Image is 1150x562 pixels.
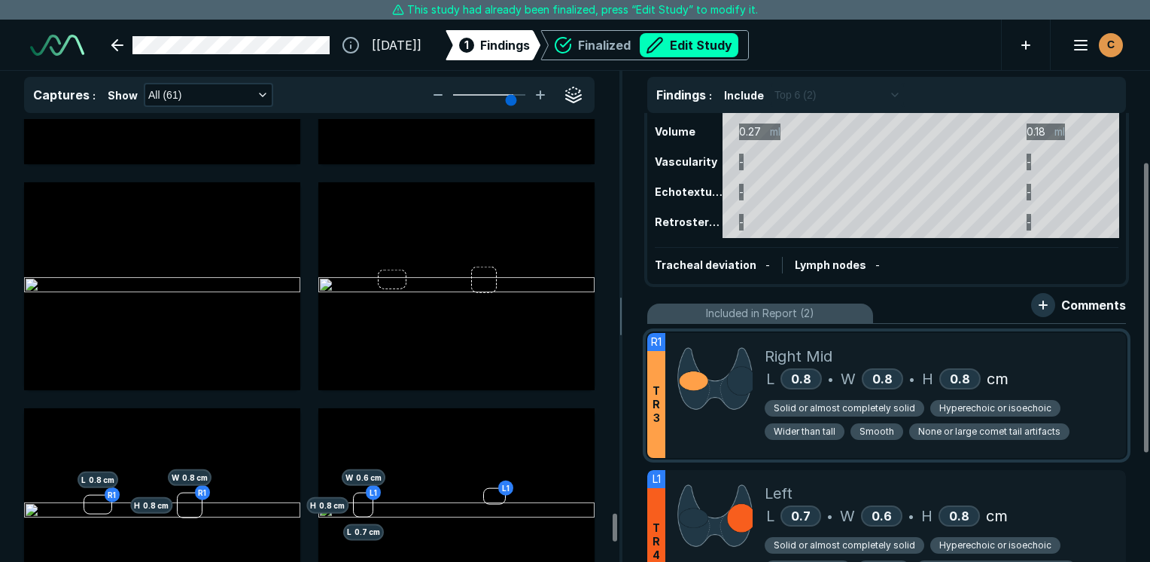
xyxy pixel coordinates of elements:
[909,370,914,388] span: •
[987,368,1009,390] span: cm
[949,509,969,524] span: 0.8
[480,36,530,54] span: Findings
[653,384,660,425] span: T R 3
[766,505,774,527] span: L
[318,277,595,295] img: d3745693-52b5-4c6e-be93-31ec9e11c676
[93,89,96,102] span: :
[921,505,932,527] span: H
[24,29,90,62] a: See-Mode Logo
[939,539,1051,552] span: Hyperechoic or isoechoic
[766,368,774,390] span: L
[1063,30,1126,60] button: avatar-name
[841,368,856,390] span: W
[651,334,662,350] span: R1
[875,258,880,271] span: -
[827,507,832,525] span: •
[724,87,764,103] span: Include
[918,425,1060,438] span: None or large comet tail artifacts
[677,482,753,549] img: k9JtFwAAAAZJREFUAwBFzgDYCZEizQAAAABJRU5ErkJggg==
[774,87,816,103] span: Top 6 (2)
[372,36,421,54] span: [[DATE]]
[318,502,595,521] img: f9f6eb12-1c03-4c12-8407-0fd094ca15bb
[765,482,793,505] span: Left
[872,371,893,386] span: 0.8
[840,505,855,527] span: W
[774,402,915,415] span: Solid or almost completely solid
[774,539,915,552] span: Solid or almost completely solid
[655,258,756,271] span: Tracheal deviation
[709,89,712,102] span: :
[24,277,300,295] img: 895769bd-9127-4eef-a388-d887cb59a6f2
[859,425,894,438] span: Smooth
[908,507,914,525] span: •
[24,502,300,521] img: 7696e490-46cb-4317-8dca-1e99f9457bd7
[1061,296,1126,314] span: Comments
[540,30,749,60] div: FinalizedEdit Study
[407,2,758,18] span: This study had already been finalized, press “Edit Study” to modify it.
[939,402,1051,415] span: Hyperechoic or isoechoic
[148,87,181,103] span: All (61)
[706,305,814,322] span: Included in Report (2)
[791,371,811,386] span: 0.8
[922,368,933,390] span: H
[464,37,469,53] span: 1
[578,33,738,57] div: Finalized
[795,258,866,271] span: Lymph nodes
[986,505,1008,527] span: cm
[647,333,1126,458] div: R1TR3Right MidL0.8•W0.8•H0.8cmSolid or almost completely solidHyperechoic or isoechoicWider than ...
[1107,37,1115,53] span: C
[30,35,84,56] img: See-Mode Logo
[640,33,738,57] button: Edit Study
[33,87,90,102] span: Captures
[1099,33,1123,57] div: avatar-name
[653,521,660,562] span: T R 4
[872,509,892,524] span: 0.6
[765,345,832,368] span: Right Mid
[446,30,540,60] div: 1Findings
[677,345,753,412] img: 0svdFsAAAAGSURBVAMA5OEb2GZhluoAAAAASUVORK5CYII=
[656,87,706,102] span: Findings
[774,425,835,438] span: Wider than tall
[828,370,833,388] span: •
[653,471,661,487] span: L1
[791,509,811,524] span: 0.7
[950,371,970,386] span: 0.8
[765,258,770,271] span: -
[108,87,138,103] span: Show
